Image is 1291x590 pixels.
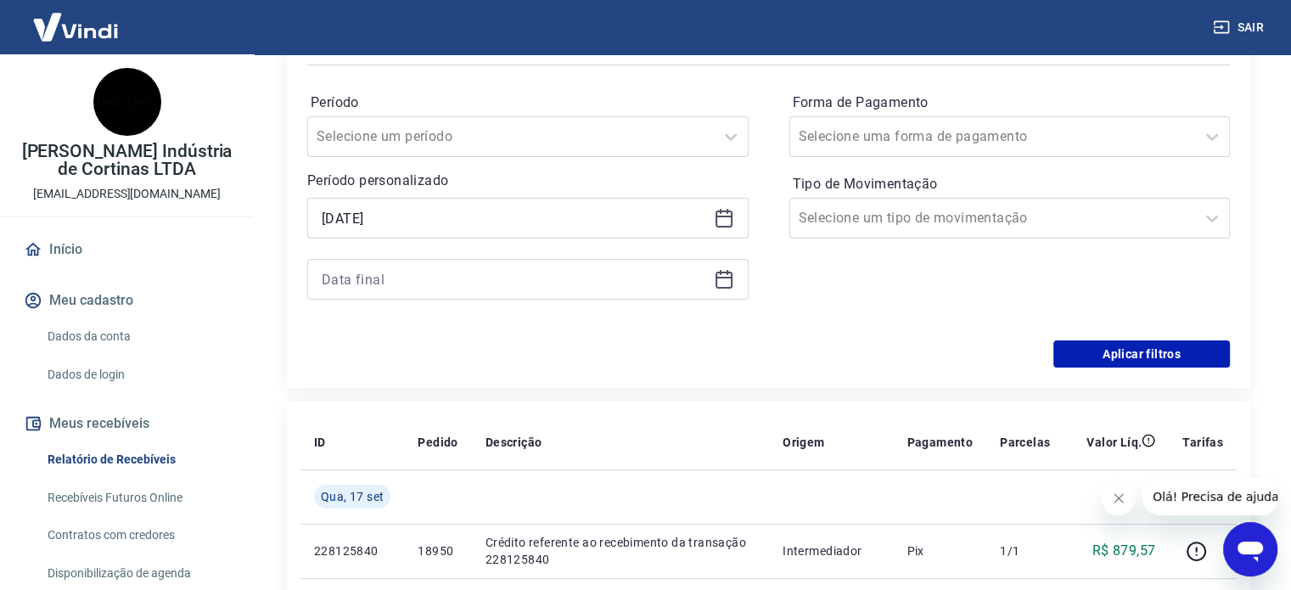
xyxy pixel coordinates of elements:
[1223,522,1277,576] iframe: Botão para abrir a janela de mensagens
[10,12,143,25] span: Olá! Precisa de ajuda?
[1182,434,1223,451] p: Tarifas
[20,1,131,53] img: Vindi
[907,434,974,451] p: Pagamento
[486,434,542,451] p: Descrição
[418,434,457,451] p: Pedido
[1000,542,1050,559] p: 1/1
[1053,340,1230,368] button: Aplicar filtros
[41,319,233,354] a: Dados da conta
[418,542,457,559] p: 18950
[322,267,707,292] input: Data final
[321,488,384,505] span: Qua, 17 set
[783,542,879,559] p: Intermediador
[41,518,233,553] a: Contratos com credores
[322,205,707,231] input: Data inicial
[33,185,221,203] p: [EMAIL_ADDRESS][DOMAIN_NAME]
[1000,434,1050,451] p: Parcelas
[907,542,974,559] p: Pix
[307,171,749,191] p: Período personalizado
[93,68,161,136] img: a1c17a90-c127-4bbe-acbf-165098542f9b.jpeg
[783,434,824,451] p: Origem
[1102,481,1136,515] iframe: Fechar mensagem
[41,442,233,477] a: Relatório de Recebíveis
[20,231,233,268] a: Início
[314,434,326,451] p: ID
[314,542,390,559] p: 228125840
[14,143,240,178] p: [PERSON_NAME] Indústria de Cortinas LTDA
[41,480,233,515] a: Recebíveis Futuros Online
[1086,434,1142,451] p: Valor Líq.
[486,534,755,568] p: Crédito referente ao recebimento da transação 228125840
[1142,478,1277,515] iframe: Mensagem da empresa
[1210,12,1271,43] button: Sair
[793,93,1227,113] label: Forma de Pagamento
[20,282,233,319] button: Meu cadastro
[311,93,745,113] label: Período
[20,405,233,442] button: Meus recebíveis
[793,174,1227,194] label: Tipo de Movimentação
[41,357,233,392] a: Dados de login
[1092,541,1156,561] p: R$ 879,57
